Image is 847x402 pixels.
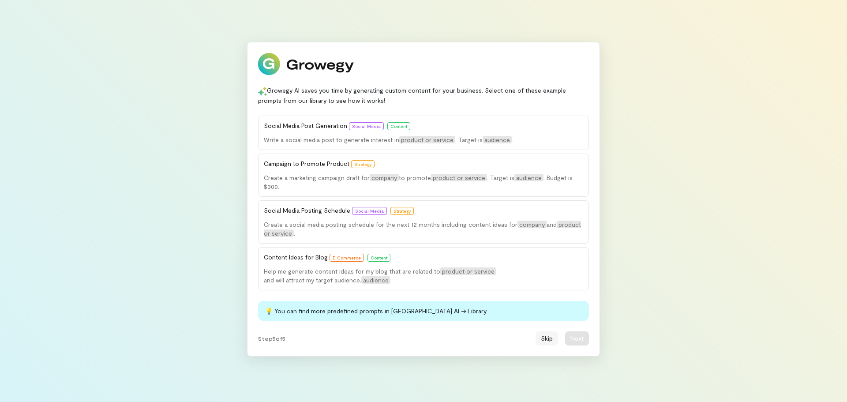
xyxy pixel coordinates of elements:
span: E-Commerce [333,255,361,260]
span: Help me generate content ideas for my blog that are related to [264,267,440,275]
span: . [512,136,513,143]
span: Campaign to Promote Product [264,160,375,167]
span: Content [371,255,387,260]
span: Social Media [352,124,381,129]
span: Create a social media posting schedule for the next 12 months including content ideas for [264,221,517,228]
span: Social Media Posting Schedule [264,207,414,214]
span: . [294,229,295,237]
span: product or service [431,174,487,181]
span: . Target is [487,174,514,181]
span: Strategy [394,208,411,214]
span: and will attract my target audience, [264,276,361,284]
span: Content Ideas for Blog [264,253,390,261]
span: audience [361,276,390,284]
span: Content [390,124,407,129]
button: Content Ideas for Blog E-CommerceContentHelp me generate content ideas for my blog that are relat... [258,247,589,290]
span: . [390,276,392,284]
span: company [517,221,547,228]
button: Campaign to Promote Product StrategyCreate a marketing campaign draft forcompanyto promoteproduct... [258,154,589,197]
span: product or service [399,136,455,143]
span: audience [514,174,543,181]
span: product or service [440,267,496,275]
span: . Budget is $300. [264,174,573,190]
span: to promote [399,174,431,181]
span: Strategy [354,162,371,167]
button: Next [565,331,589,346]
span: Step 5 of 5 [258,335,285,342]
button: Social Media Posting Schedule Social MediaStrategyCreate a social media posting schedule for the ... [258,200,589,244]
span: product or service [264,221,581,237]
div: 💡 You can find more predefined prompts in [GEOGRAPHIC_DATA] AI → Library. [258,301,589,321]
span: Write a social media post to generate interest in [264,136,399,143]
button: Skip [536,331,558,346]
img: Growegy logo [258,53,354,75]
span: . Target is [455,136,483,143]
span: Social Media Post Generation [264,122,410,129]
span: and [547,221,557,228]
span: Social Media [355,208,384,214]
span: company [370,174,399,181]
span: Create a marketing campaign draft for [264,174,370,181]
span: audience [483,136,512,143]
span: Growegy AI saves you time by generating custom content for your business. Select one of these exa... [258,86,566,104]
button: Social Media Post Generation Social MediaContentWrite a social media post to generate interest in... [258,116,589,150]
